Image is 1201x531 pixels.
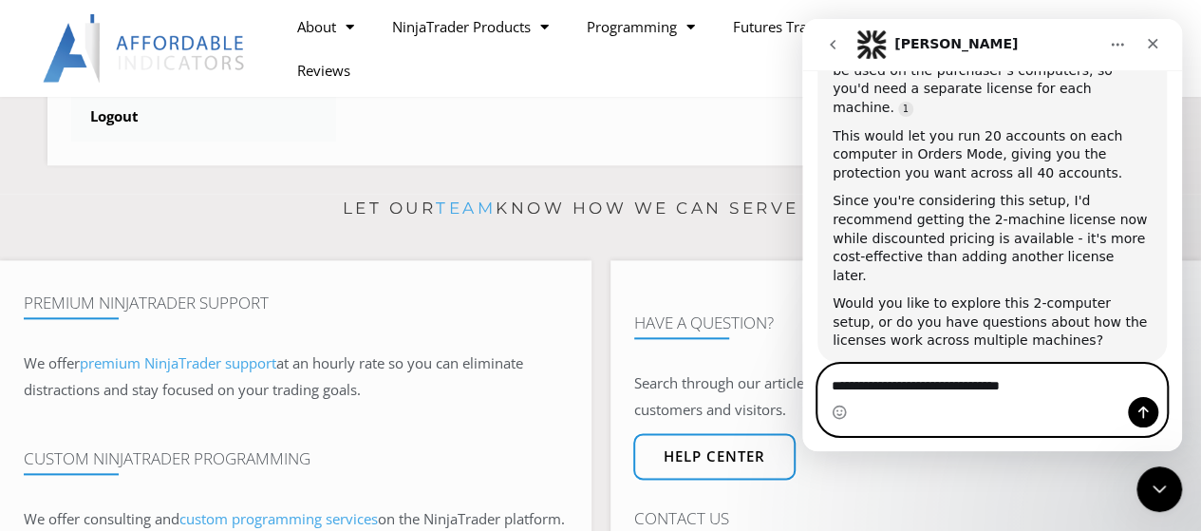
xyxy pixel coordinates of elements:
a: custom programming services [179,509,378,528]
span: We offer consulting and [24,509,378,528]
h4: Contact Us [634,509,1178,528]
div: This would let you run 20 accounts on each computer in Orders Mode, giving you the protection you... [30,108,349,164]
a: About [278,5,373,48]
textarea: Message… [16,346,365,378]
a: team [436,199,496,218]
button: Send a message… [326,378,356,408]
a: Logout [71,92,336,142]
span: Help center [664,449,765,464]
h4: Have A Question? [634,313,1178,332]
a: NinjaTrader Products [373,5,568,48]
a: Futures Trading [714,5,873,48]
a: Source reference 51852324: [96,83,111,98]
iframe: Intercom live chat [802,19,1182,451]
div: Yes, you can purchase another license to run on a second computer! Each license can only be used ... [30,6,349,99]
a: Programming [568,5,714,48]
div: Since you're considering this setup, I'd recommend getting the 2-machine license now while discou... [30,173,349,266]
a: Help center [633,433,796,480]
div: Would you like to explore this 2-computer setup, or do you have questions about how the licenses ... [30,275,349,332]
h4: Premium NinjaTrader Support [24,294,568,313]
p: Search through our article database for answers to most common questions from customers and visit... [634,370,1178,424]
a: Reviews [278,48,369,92]
span: We offer [24,353,80,372]
button: Emoji picker [29,386,45,401]
img: LogoAI | Affordable Indicators – NinjaTrader [43,14,247,83]
iframe: Intercom live chat [1136,466,1182,512]
nav: Menu [278,5,931,92]
h4: Custom NinjaTrader Programming [24,449,568,468]
a: premium NinjaTrader support [80,353,276,372]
